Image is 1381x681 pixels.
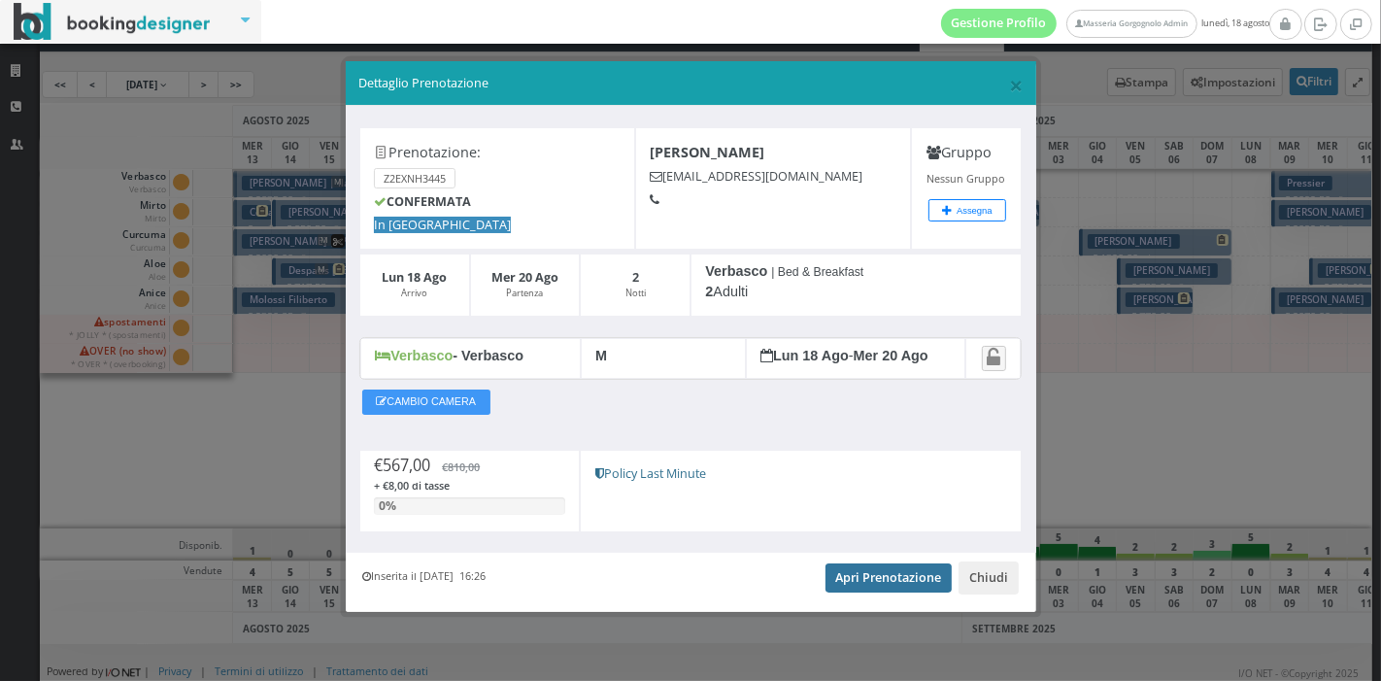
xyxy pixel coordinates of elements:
[374,144,620,160] h4: Prenotazione:
[1009,73,1023,97] button: Close
[375,348,453,363] b: Verbasco
[595,348,607,363] b: M
[374,497,400,515] div: 0% pagato
[760,348,849,363] b: Lun 18 Ago
[374,168,455,188] small: Z2EXNH3445
[14,3,211,41] img: BookingDesigner.com
[442,460,480,474] span: €
[382,269,447,286] b: Lun 18 Ago
[690,254,1022,317] div: Adulti
[358,75,1023,92] h5: Dettaglio Prenotazione
[374,193,471,210] b: CONFERMATA
[825,563,953,593] a: Apri Prenotazione
[362,390,490,415] button: CAMBIO CAMERA
[491,269,558,286] b: Mer 20 Ago
[383,455,430,476] span: 567,00
[363,570,487,583] h6: Inserita il [DATE] 16:26
[982,346,1006,370] a: Attiva il blocco spostamento
[448,460,480,474] span: 810,00
[926,144,1007,160] h4: Gruppo
[959,562,1019,595] button: Chiudi
[941,9,1269,38] span: lunedì, 18 agosto
[632,269,639,286] b: 2
[374,217,511,233] span: In [GEOGRAPHIC_DATA]
[928,199,1006,221] button: Assegna
[401,287,427,299] small: Arrivo
[926,171,1004,186] small: Nessun Gruppo
[453,348,523,363] b: - Verbasco
[746,338,966,379] div: -
[388,478,450,493] span: 8,00 di tasse
[1009,68,1023,101] span: ×
[854,348,928,363] b: Mer 20 Ago
[1066,10,1196,38] a: Masseria Gorgognolo Admin
[705,263,767,279] b: Verbasco
[625,287,646,299] small: Notti
[374,478,450,493] span: + €
[651,143,765,161] b: [PERSON_NAME]
[374,455,430,476] span: €
[506,287,543,299] small: Partenza
[705,284,713,299] b: 2
[771,265,863,279] small: | Bed & Breakfast
[941,9,1058,38] a: Gestione Profilo
[651,169,896,184] h5: [EMAIL_ADDRESS][DOMAIN_NAME]
[595,466,1007,481] h5: Policy Last Minute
